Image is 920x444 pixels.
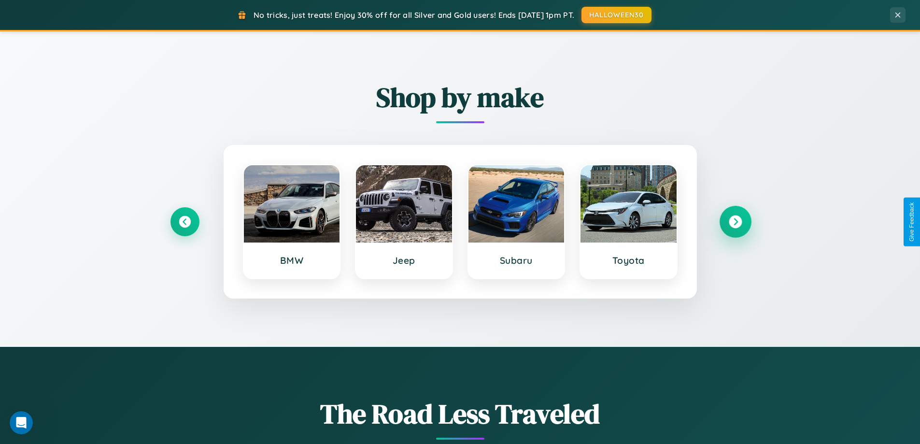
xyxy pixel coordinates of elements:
iframe: Intercom live chat [10,411,33,434]
div: Give Feedback [908,202,915,242]
h1: The Road Less Traveled [170,395,750,432]
h2: Shop by make [170,79,750,116]
span: No tricks, just treats! Enjoy 30% off for all Silver and Gold users! Ends [DATE] 1pm PT. [254,10,574,20]
h3: Jeep [366,255,442,266]
h3: Subaru [478,255,555,266]
button: HALLOWEEN30 [581,7,651,23]
h3: Toyota [590,255,667,266]
h3: BMW [254,255,330,266]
